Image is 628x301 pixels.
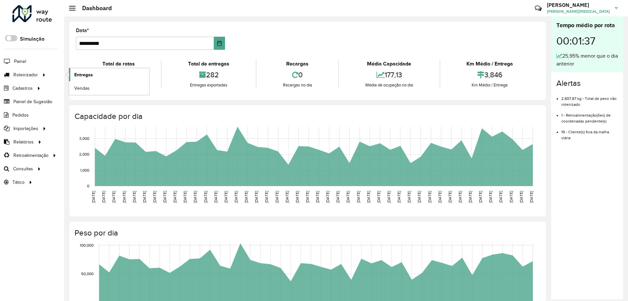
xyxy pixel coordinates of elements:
button: Choose Date [214,37,225,50]
h2: Dashboard [76,5,112,12]
div: Entregas exportadas [163,82,254,88]
text: [DATE] [122,191,126,203]
div: 00:01:37 [556,30,618,52]
span: Importações [13,125,38,132]
text: [DATE] [325,191,330,203]
li: 1 - Retroalimentação(ões) de coordenadas pendente(s) [561,107,618,124]
text: [DATE] [224,191,228,203]
text: [DATE] [376,191,381,203]
h4: Capacidade por dia [75,112,539,121]
span: Consultas [13,165,33,172]
div: Km Médio / Entrega [442,60,538,68]
text: [DATE] [448,191,452,203]
text: [DATE] [203,191,208,203]
div: 177,13 [340,68,438,82]
text: [DATE] [112,191,116,203]
text: [DATE] [488,191,493,203]
li: 19 - Cliente(s) fora da malha viária [561,124,618,141]
text: [DATE] [101,191,106,203]
span: Retroalimentação [13,152,48,159]
text: 1,000 [80,168,89,172]
text: [DATE] [275,191,279,203]
div: 25,95% menor que o dia anterior [556,52,618,68]
text: [DATE] [295,191,299,203]
text: [DATE] [366,191,371,203]
text: [DATE] [509,191,513,203]
text: 0 [87,184,89,188]
a: Entregas [69,68,149,81]
div: Total de entregas [163,60,254,68]
text: [DATE] [152,191,157,203]
text: [DATE] [417,191,421,203]
text: [DATE] [356,191,360,203]
div: 282 [163,68,254,82]
text: [DATE] [244,191,248,203]
text: [DATE] [91,191,96,203]
text: [DATE] [193,191,197,203]
span: Painel [14,58,26,65]
text: [DATE] [478,191,482,203]
text: [DATE] [315,191,320,203]
span: Entregas [74,71,93,78]
text: [DATE] [387,191,391,203]
text: [DATE] [142,191,147,203]
text: [DATE] [234,191,238,203]
span: Vendas [74,85,90,92]
span: Roteirizador [13,71,38,78]
text: [DATE] [285,191,289,203]
div: Média de ocupação no dia [340,82,438,88]
text: [DATE] [183,191,187,203]
a: Vendas [69,82,149,95]
text: [DATE] [458,191,462,203]
span: Pedidos [12,112,29,119]
text: 100,000 [80,243,94,247]
div: Tempo médio por rota [556,21,618,30]
text: [DATE] [173,191,177,203]
label: Data [76,27,89,34]
text: [DATE] [468,191,472,203]
div: 3,846 [442,68,538,82]
text: [DATE] [264,191,269,203]
text: [DATE] [438,191,442,203]
text: [DATE] [214,191,218,203]
text: [DATE] [163,191,167,203]
text: [DATE] [132,191,136,203]
h4: Alertas [556,79,618,88]
text: [DATE] [519,191,523,203]
span: Relatórios [13,139,34,145]
text: [DATE] [346,191,350,203]
div: Recargas [258,60,337,68]
text: 2,000 [79,152,89,157]
text: 50,000 [81,272,94,276]
text: [DATE] [407,191,411,203]
div: Km Médio / Entrega [442,82,538,88]
text: [DATE] [529,191,533,203]
h3: [PERSON_NAME] [547,2,610,8]
text: [DATE] [498,191,503,203]
span: Cadastros [12,85,33,92]
span: Painel de Sugestão [13,98,52,105]
a: Contato Rápido [531,1,545,15]
span: [PERSON_NAME][MEDICAL_DATA] [547,9,610,14]
label: Simulação [20,35,44,43]
text: [DATE] [336,191,340,203]
div: Total de rotas [78,60,159,68]
div: 0 [258,68,337,82]
text: [DATE] [397,191,401,203]
li: 2.807,87 kg - Total de peso não roteirizado [561,91,618,107]
span: Tático [12,179,25,186]
text: [DATE] [254,191,258,203]
h4: Peso por dia [75,228,539,238]
div: Recargas no dia [258,82,337,88]
text: [DATE] [305,191,309,203]
div: Média Capacidade [340,60,438,68]
text: 3,000 [79,136,89,141]
text: [DATE] [427,191,432,203]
